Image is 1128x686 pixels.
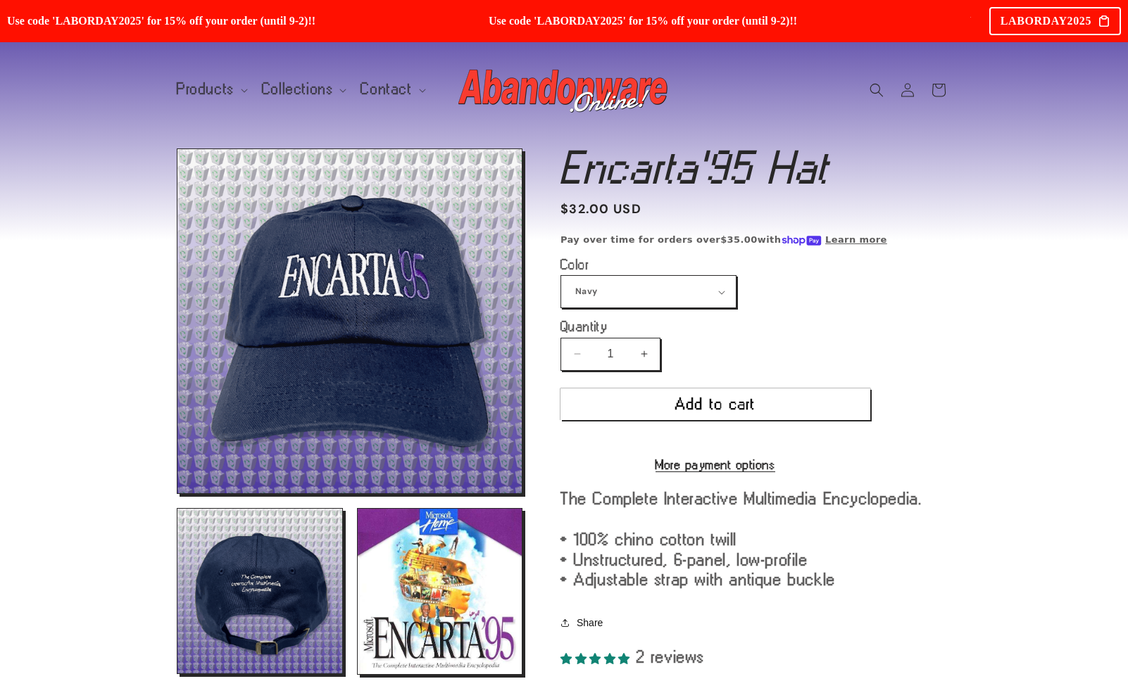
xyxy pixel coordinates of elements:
div: The Complete Interactive Multimedia Encyclopedia. • 100% chino cotton twill • Unstructured, 6-pan... [560,488,951,590]
a: Abandonware [453,56,675,123]
span: Use code 'LABORDAY2025' for 15% off your order (until 9-2)!! [7,14,470,27]
label: Color [560,258,870,272]
summary: Contact [352,75,431,104]
button: Share [560,607,607,638]
span: 5.00 stars [560,647,637,666]
span: Contact [361,83,412,96]
span: Collections [262,83,334,96]
summary: Products [168,75,253,104]
label: Quantity [560,319,870,334]
span: 2 reviews [637,647,705,666]
a: More payment options [560,458,870,471]
button: Add to cart [560,388,870,420]
span: Use code 'LABORDAY2025' for 15% off your order (until 9-2)!! [489,14,952,27]
summary: Search [861,75,892,106]
span: $32.00 USD [560,200,641,219]
div: LABORDAY2025 [989,7,1121,35]
img: Abandonware [458,62,670,118]
h1: Encarta'95 Hat [560,148,951,186]
summary: Collections [253,75,353,104]
span: Products [177,83,234,96]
